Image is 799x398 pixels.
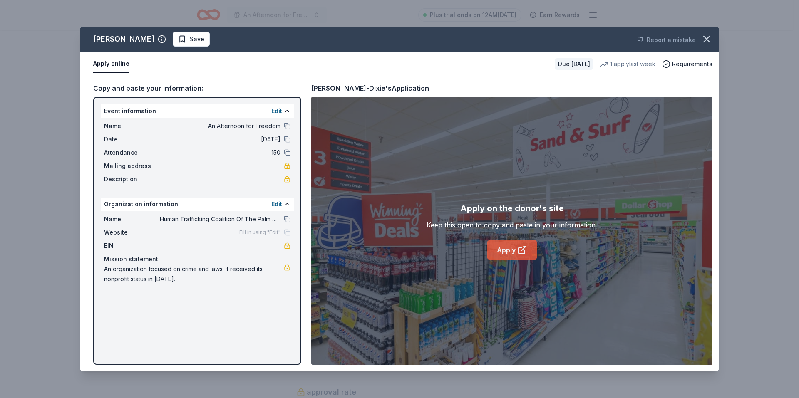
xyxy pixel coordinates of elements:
[104,174,160,184] span: Description
[104,148,160,158] span: Attendance
[271,199,282,209] button: Edit
[672,59,712,69] span: Requirements
[190,34,204,44] span: Save
[93,83,301,94] div: Copy and paste your information:
[427,220,597,230] div: Keep this open to copy and paste in your information.
[460,202,564,215] div: Apply on the donor's site
[104,134,160,144] span: Date
[101,198,294,211] div: Organization information
[662,59,712,69] button: Requirements
[555,58,593,70] div: Due [DATE]
[101,104,294,118] div: Event information
[104,161,160,171] span: Mailing address
[160,134,280,144] span: [DATE]
[600,59,655,69] div: 1 apply last week
[160,214,280,224] span: Human Trafficking Coalition Of The Palm Beaches Inc
[93,32,154,46] div: [PERSON_NAME]
[104,121,160,131] span: Name
[104,241,160,251] span: EIN
[160,121,280,131] span: An Afternoon for Freedom
[311,83,429,94] div: [PERSON_NAME]-Dixie's Application
[93,55,129,73] button: Apply online
[271,106,282,116] button: Edit
[104,264,284,284] span: An organization focused on crime and laws. It received its nonprofit status in [DATE].
[487,240,537,260] a: Apply
[104,254,290,264] div: Mission statement
[104,214,160,224] span: Name
[637,35,696,45] button: Report a mistake
[173,32,210,47] button: Save
[104,227,160,237] span: Website
[160,148,280,158] span: 150
[239,229,280,236] span: Fill in using "Edit"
